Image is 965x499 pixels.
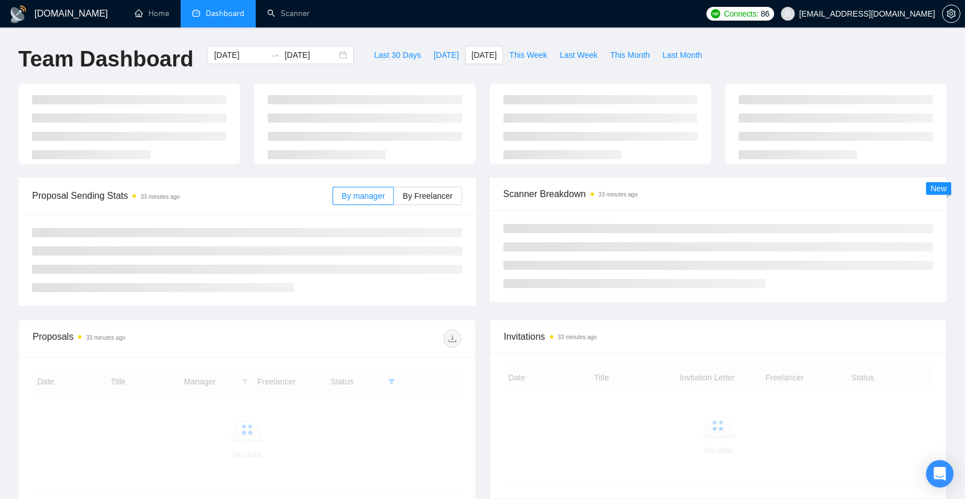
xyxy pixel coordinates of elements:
span: to [271,50,280,60]
span: 86 [761,7,769,20]
span: This Week [509,49,547,61]
time: 33 minutes ago [86,335,125,341]
span: Dashboard [206,9,244,18]
span: user [784,10,792,18]
img: upwork-logo.png [711,9,720,18]
button: This Month [604,46,656,64]
span: Last Week [560,49,597,61]
span: New [931,184,947,193]
span: By manager [342,191,385,201]
time: 33 minutes ago [599,191,638,198]
img: logo [9,5,28,23]
h1: Team Dashboard [18,46,193,73]
button: Last Week [553,46,604,64]
span: By Freelancer [403,191,452,201]
span: swap-right [271,50,280,60]
span: Last Month [662,49,702,61]
span: dashboard [192,9,200,17]
span: [DATE] [433,49,459,61]
button: Last 30 Days [368,46,427,64]
div: Open Intercom Messenger [926,460,954,488]
input: End date [284,49,337,61]
span: [DATE] [471,49,497,61]
span: Connects: [724,7,758,20]
time: 33 minutes ago [140,194,179,200]
button: This Week [503,46,553,64]
span: This Month [610,49,650,61]
button: [DATE] [465,46,503,64]
span: Proposal Sending Stats [32,188,333,203]
span: Last 30 Days [374,49,421,61]
a: searchScanner [267,9,310,18]
button: Last Month [656,46,708,64]
div: Proposals [33,329,247,348]
a: setting [942,9,960,18]
input: Start date [214,49,266,61]
span: Invitations [504,329,933,344]
span: setting [943,9,960,18]
a: homeHome [135,9,169,18]
button: setting [942,5,960,23]
time: 33 minutes ago [558,334,597,340]
span: Scanner Breakdown [503,187,933,201]
button: [DATE] [427,46,465,64]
